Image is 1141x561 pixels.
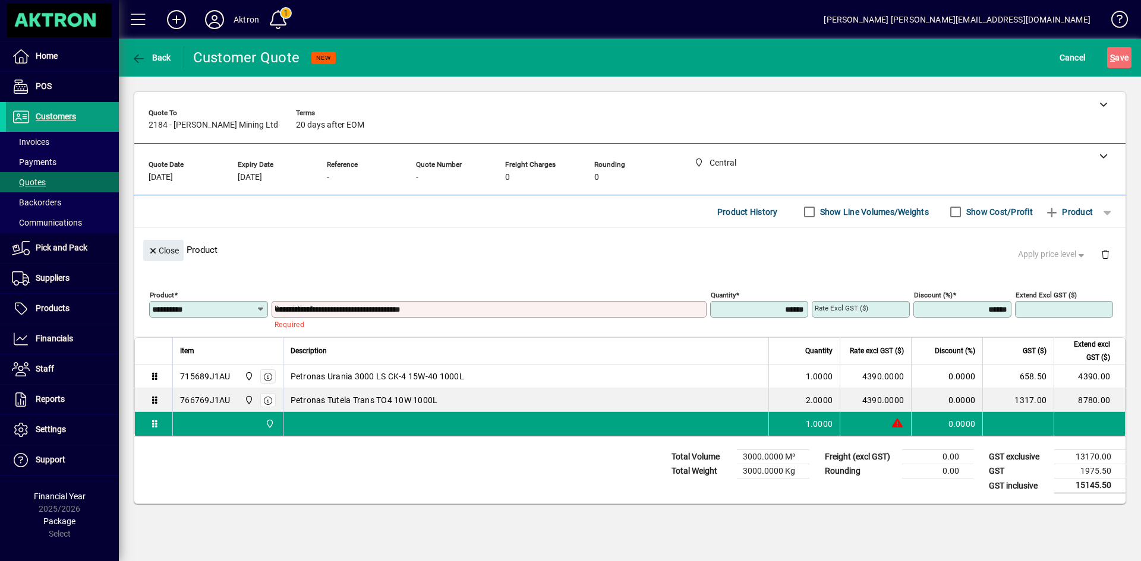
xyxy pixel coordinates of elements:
mat-error: Required [275,318,697,330]
a: Quotes [6,172,119,192]
td: Rounding [819,464,902,478]
app-page-header-button: Back [119,47,184,68]
span: Quotes [12,178,46,187]
td: 15145.50 [1054,478,1126,493]
td: 0.0000 [911,412,982,436]
span: Products [36,303,70,313]
td: 3000.0000 M³ [737,450,809,464]
span: Petronas Tutela Trans TO4 10W 1000L [291,394,438,406]
span: 0 [594,173,599,182]
button: Close [143,240,184,261]
div: [PERSON_NAME] [PERSON_NAME][EMAIL_ADDRESS][DOMAIN_NAME] [824,10,1090,29]
td: 0.0000 [911,388,982,412]
td: Freight (excl GST) [819,450,902,464]
mat-label: Product [150,291,174,299]
span: GST ($) [1023,344,1047,357]
td: 0.0000 [911,365,982,388]
div: Product [134,228,1126,271]
td: 658.50 [982,365,1054,388]
td: 4390.00 [1054,365,1125,388]
span: Petronas Urania 3000 LS CK-4 15W-40 1000L [291,370,464,382]
button: Product History [713,201,783,223]
span: Payments [12,157,56,167]
span: Discount (%) [935,344,975,357]
td: GST [983,464,1054,478]
td: 0.00 [902,464,973,478]
td: 0.00 [902,450,973,464]
span: Financial Year [34,492,86,501]
span: Central [262,417,276,430]
span: 2184 - [PERSON_NAME] Mining Ltd [149,121,278,130]
a: Payments [6,152,119,172]
span: Item [180,344,194,357]
span: Support [36,455,65,464]
span: Extend excl GST ($) [1061,338,1110,364]
span: Product History [717,202,778,221]
label: Show Cost/Profit [964,206,1033,218]
span: S [1110,53,1115,62]
app-page-header-button: Close [140,245,187,255]
span: - [327,173,329,182]
mat-label: Quantity [711,291,736,299]
td: Total Volume [666,450,737,464]
span: 1.0000 [806,418,833,430]
span: Financials [36,334,73,343]
div: 4390.0000 [847,370,904,382]
div: 766769J1AU [180,394,231,406]
div: Customer Quote [193,48,300,67]
span: Pick and Pack [36,243,87,252]
span: Reports [36,394,65,404]
a: Pick and Pack [6,233,119,263]
div: 4390.0000 [847,394,904,406]
span: 1.0000 [806,370,833,382]
span: Communications [12,218,82,227]
span: Back [131,53,171,62]
a: Invoices [6,132,119,152]
button: Profile [196,9,234,30]
button: Delete [1091,240,1120,268]
mat-label: Rate excl GST ($) [815,304,868,312]
a: Staff [6,354,119,384]
td: 1317.00 [982,388,1054,412]
a: Backorders [6,192,119,213]
a: Financials [6,324,119,354]
span: Rate excl GST ($) [850,344,904,357]
mat-label: Extend excl GST ($) [1016,291,1077,299]
span: - [416,173,418,182]
a: Communications [6,213,119,233]
span: 2.0000 [806,394,833,406]
a: Reports [6,385,119,414]
span: Customers [36,112,76,121]
label: Show Line Volumes/Weights [818,206,929,218]
mat-label: Discount (%) [914,291,953,299]
button: Save [1107,47,1131,68]
span: Quantity [805,344,833,357]
app-page-header-button: Delete [1091,249,1120,259]
a: Support [6,445,119,475]
a: Knowledge Base [1102,2,1126,41]
td: 3000.0000 Kg [737,464,809,478]
a: Suppliers [6,264,119,293]
span: Central [241,394,255,407]
span: ave [1110,48,1129,67]
button: Apply price level [1013,244,1092,265]
div: 715689J1AU [180,370,231,382]
a: Products [6,294,119,324]
span: Close [148,241,179,261]
td: Total Weight [666,464,737,478]
span: 0 [505,173,510,182]
span: Staff [36,364,54,373]
span: [DATE] [149,173,173,182]
span: Description [291,344,327,357]
span: 20 days after EOM [296,121,364,130]
a: POS [6,72,119,102]
td: 13170.00 [1054,450,1126,464]
span: Invoices [12,137,49,147]
button: Back [128,47,174,68]
td: GST inclusive [983,478,1054,493]
span: Suppliers [36,273,70,283]
td: 1975.50 [1054,464,1126,478]
a: Settings [6,415,119,445]
td: GST exclusive [983,450,1054,464]
span: Settings [36,424,66,434]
